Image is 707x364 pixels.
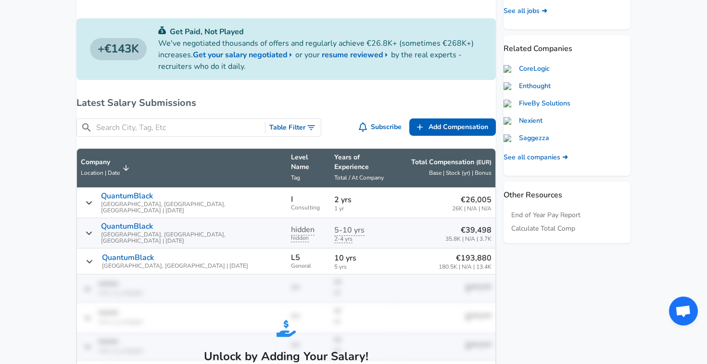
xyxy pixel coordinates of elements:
a: €143K [90,38,147,60]
a: Get your salary negotiated [193,49,295,61]
p: We've negotiated thousands of offers and regularly achieve €26.8K+ (sometimes €268K+) increases. ... [158,38,482,72]
span: [GEOGRAPHIC_DATA], [GEOGRAPHIC_DATA], [GEOGRAPHIC_DATA] | [DATE] [101,232,283,244]
span: Consulting [291,205,327,211]
img: svg+xml;base64,PHN2ZyB4bWxucz0iaHR0cDovL3d3dy53My5vcmcvMjAwMC9zdmciIGZpbGw9IiMwYzU0NjAiIHZpZXdCb3... [158,26,166,34]
span: 1 yr [334,206,391,212]
a: Enthought [504,81,551,91]
span: Location | Date [81,169,120,177]
input: Search City, Tag, Etc [96,122,261,134]
p: 10 yrs [334,252,391,264]
p: Get Paid, Not Played [158,26,482,38]
span: 35.8K | N/A | 3.7K [445,236,492,242]
p: QuantumBlack [101,222,153,231]
span: years at company for this data point is hidden until there are more submissions. Submit your sala... [334,225,365,236]
p: 2 yrs [334,194,391,206]
span: Add Compensation [429,121,488,133]
span: Total / At Company [334,174,384,182]
span: 180.5K | N/A | 13.4K [439,264,492,270]
h6: Latest Salary Submissions [76,95,496,111]
span: CompanyLocation | Date [81,157,132,179]
a: Calculate Total Comp [511,224,575,234]
p: Company [81,157,120,167]
img: fiveby.com [504,100,515,107]
p: Years of Experience [334,153,391,172]
a: Nexient [504,116,543,126]
span: [GEOGRAPHIC_DATA], [GEOGRAPHIC_DATA] | [DATE] [102,263,248,269]
a: FiveBy Solutions [504,99,570,108]
p: I [291,195,293,204]
p: QuantumBlack [101,192,153,200]
span: 26K | N/A | N/A [452,206,492,212]
p: €39,498 [445,224,492,236]
p: €193,880 [439,252,492,264]
img: nexient.com [504,117,515,125]
span: Tag [291,174,300,182]
p: Total Compensation [411,157,492,167]
button: Subscribe [357,118,406,136]
span: Base | Stock (yr) | Bonus [429,169,492,177]
div: Open chat [669,297,698,325]
a: CoreLogic [504,64,550,74]
p: Level Name [291,153,327,172]
p: L5 [291,253,300,262]
h5: Unlock by Adding Your Salary! [131,349,441,364]
button: Toggle Search Filters [265,119,321,137]
img: corelogic.com [504,65,515,73]
p: QuantumBlack [102,253,154,262]
a: Saggezza [504,133,549,143]
img: saggezza.com [504,134,515,142]
img: enthought.com [504,82,515,90]
span: General [291,263,327,269]
a: End of Year Pay Report [511,210,581,220]
a: See all jobs ➜ [504,6,547,16]
img: svg+xml;base64,PHN2ZyB4bWxucz0iaHR0cDovL3d3dy53My5vcmcvMjAwMC9zdmciIGZpbGw9IiMyNjhERUMiIHZpZXdCb3... [277,319,296,338]
span: years of experience for this data point is hidden until there are more submissions. Submit your s... [334,235,353,243]
span: Total Compensation (EUR) Base | Stock (yr) | Bonus [399,157,492,179]
span: level for this data point is hidden until there are more submissions. Submit your salary anonymou... [291,224,315,235]
p: €26,005 [452,194,492,206]
span: 5 yrs [334,264,391,270]
a: resume reviewed [322,49,391,61]
span: focus tag for this data point is hidden until there are more submissions. Submit your salary anon... [291,234,309,242]
p: Related Companies [504,35,631,54]
p: Other Resources [504,182,631,201]
a: See all companies ➜ [504,153,568,162]
span: [GEOGRAPHIC_DATA], [GEOGRAPHIC_DATA], [GEOGRAPHIC_DATA] | [DATE] [101,201,283,214]
button: (EUR) [476,158,492,167]
a: Add Compensation [409,118,496,136]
